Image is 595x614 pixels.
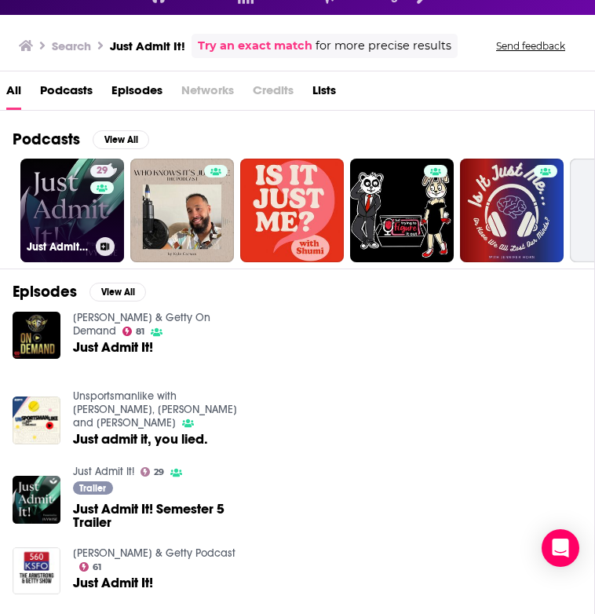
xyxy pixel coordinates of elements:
span: for more precise results [316,37,451,55]
a: Try an exact match [198,37,312,55]
a: All [6,78,21,110]
a: EpisodesView All [13,282,146,302]
h3: Just Admit It! [27,240,89,254]
a: Just Admit It! [73,576,153,590]
a: 81 [122,327,145,336]
a: Unsportsmanlike with Evan, Canty and Michelle [73,389,237,429]
h2: Podcasts [13,130,80,149]
a: Just Admit It! Semester 5 Trailer [73,503,252,529]
a: Just Admit It! [73,341,153,354]
a: PodcastsView All [13,130,149,149]
a: Just Admit It! [73,465,134,478]
img: Just Admit It! [13,547,60,595]
div: Open Intercom Messenger [542,529,579,567]
img: Just Admit It! [13,312,60,360]
a: 29Just Admit It! [20,159,124,262]
a: Just admit it, you lied. [73,433,208,446]
a: Armstrong & Getty On Demand [73,311,210,338]
img: Just admit it, you lied. [13,397,60,444]
a: 61 [79,562,102,572]
a: 29 [90,165,114,177]
a: Episodes [111,78,162,110]
span: 61 [93,564,101,571]
a: Armstrong & Getty Podcast [73,546,235,560]
button: Send feedback [491,39,570,53]
span: Trailer [79,484,106,493]
h3: Just Admit It! [110,38,185,53]
span: 29 [154,469,164,476]
a: 29 [141,467,165,477]
a: Lists [312,78,336,110]
button: View All [93,130,149,149]
span: Credits [253,78,294,110]
button: View All [89,283,146,302]
img: Just Admit It! Semester 5 Trailer [13,476,60,524]
span: 29 [97,163,108,179]
h2: Episodes [13,282,77,302]
a: Podcasts [40,78,93,110]
h3: Search [52,38,91,53]
span: Networks [181,78,234,110]
span: 81 [136,328,144,335]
